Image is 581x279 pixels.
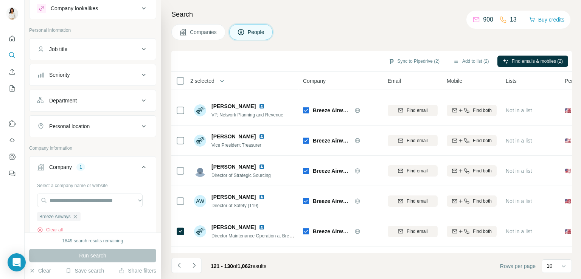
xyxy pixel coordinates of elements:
[186,258,202,273] button: Navigate to next page
[303,228,309,234] img: Logo of Breeze Airways
[49,97,77,104] div: Department
[49,122,90,130] div: Personal location
[190,77,214,85] span: 2 selected
[447,77,462,85] span: Mobile
[65,267,104,274] button: Save search
[447,195,497,207] button: Find both
[303,107,309,113] img: Logo of Breeze Airways
[313,228,351,235] span: Breeze Airways
[233,263,238,269] span: of
[483,15,493,24] p: 900
[447,105,497,116] button: Find both
[259,224,265,230] img: LinkedIn logo
[500,262,536,270] span: Rows per page
[506,138,532,144] span: Not in a list
[313,107,351,114] span: Breeze Airways
[171,9,572,20] h4: Search
[8,253,26,271] div: Open Intercom Messenger
[303,77,326,85] span: Company
[39,213,71,220] span: Breeze Airways
[473,137,492,144] span: Find both
[510,15,517,24] p: 13
[407,228,427,235] span: Find email
[29,145,156,152] p: Company information
[194,165,206,177] img: Avatar
[211,102,256,110] span: [PERSON_NAME]
[211,193,256,201] span: [PERSON_NAME]
[303,198,309,204] img: Logo of Breeze Airways
[303,138,309,144] img: Logo of Breeze Airways
[388,105,438,116] button: Find email
[248,28,265,36] span: People
[447,165,497,177] button: Find both
[6,167,18,180] button: Feedback
[51,5,98,12] div: Company lookalikes
[259,103,265,109] img: LinkedIn logo
[194,104,206,116] img: Avatar
[565,197,571,205] span: 🇺🇸
[211,133,256,140] span: [PERSON_NAME]
[6,65,18,79] button: Enrich CSV
[388,135,438,146] button: Find email
[37,226,63,233] button: Clear all
[194,135,206,147] img: Avatar
[407,137,427,144] span: Find email
[211,232,313,239] span: Director Maintenance Operation at Breeze Airways
[473,167,492,174] span: Find both
[313,137,351,144] span: Breeze Airways
[565,107,571,114] span: 🇺🇸
[512,58,563,65] span: Find emails & mobiles (2)
[506,168,532,174] span: Not in a list
[211,263,233,269] span: 121 - 130
[473,107,492,114] span: Find both
[211,112,283,118] span: VP, Network Planning and Revenue
[547,262,553,270] p: 10
[506,198,532,204] span: Not in a list
[313,197,351,205] span: Breeze Airways
[506,228,532,234] span: Not in a list
[447,226,497,237] button: Find both
[313,167,351,175] span: Breeze Airways
[6,150,18,164] button: Dashboard
[473,198,492,205] span: Find both
[211,263,266,269] span: results
[448,56,494,67] button: Add to list (2)
[194,225,206,237] img: Avatar
[565,228,571,235] span: 🇺🇸
[190,28,217,36] span: Companies
[211,163,256,170] span: [PERSON_NAME]
[211,203,258,208] span: Director of Safety (119)
[6,82,18,95] button: My lists
[49,45,67,53] div: Job title
[565,137,571,144] span: 🇺🇸
[259,133,265,139] img: LinkedIn logo
[171,258,186,273] button: Navigate to previous page
[303,168,309,174] img: Logo of Breeze Airways
[473,228,492,235] span: Find both
[259,194,265,200] img: LinkedIn logo
[565,167,571,175] span: 🇺🇸
[37,179,148,189] div: Select a company name or website
[497,56,568,67] button: Find emails & mobiles (2)
[407,107,427,114] span: Find email
[30,66,156,84] button: Seniority
[388,226,438,237] button: Find email
[119,267,156,274] button: Share filters
[76,164,85,170] div: 1
[447,135,497,146] button: Find both
[30,158,156,179] button: Company1
[30,40,156,58] button: Job title
[30,91,156,110] button: Department
[211,223,256,231] span: [PERSON_NAME]
[6,32,18,45] button: Quick start
[211,143,261,148] span: Vice President Treasurer
[49,71,70,79] div: Seniority
[62,237,123,244] div: 1849 search results remaining
[6,133,18,147] button: Use Surfe API
[194,195,206,207] div: AW
[6,48,18,62] button: Search
[407,198,427,205] span: Find email
[29,267,51,274] button: Clear
[238,263,251,269] span: 1,062
[49,163,72,171] div: Company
